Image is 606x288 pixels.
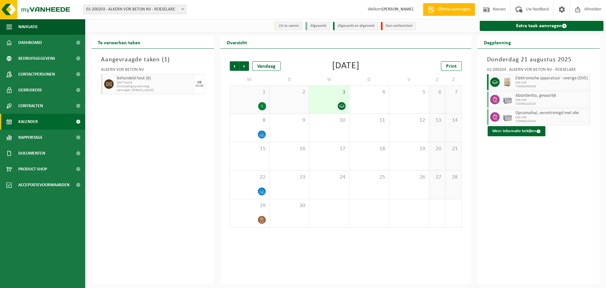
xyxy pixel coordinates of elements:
span: 23 [273,174,306,181]
span: 1 [164,57,168,63]
span: 29 [233,202,266,209]
h2: Te verwerken taken [92,36,147,48]
span: 19 [392,145,425,152]
span: Documenten [18,145,45,161]
img: PB-LB-0680-HPE-GY-11 [503,95,512,104]
span: Rapportage [18,130,43,145]
span: 3 [312,89,346,96]
span: KGA Colli [515,98,589,102]
span: 8 [233,117,266,124]
span: Aanvrager: [PERSON_NAME] [117,89,193,92]
span: 27 [432,174,442,181]
span: 14 [449,117,458,124]
td: W [309,74,349,85]
span: Absorbentia, gevaarlijk [515,93,589,98]
span: KGA Colli [515,116,589,119]
span: 12 [392,117,425,124]
span: 26 [392,174,425,181]
span: 24 [312,174,346,181]
div: [DATE] [332,61,359,71]
td: Z [429,74,445,85]
span: 1 [233,89,266,96]
img: PB-LB-0680-HPE-GY-11 [503,112,512,122]
span: Bedrijfsgegevens [18,51,55,66]
span: 25 [353,174,386,181]
td: Z [445,74,461,85]
span: 30m³ hout B [117,81,193,85]
span: Vorige [230,61,239,71]
span: 16 [273,145,306,152]
span: 28 [449,174,458,181]
span: 15 [233,145,266,152]
a: Extra taak aanvragen [480,21,604,31]
span: Opruimafval, verontreinigd met olie [515,111,589,116]
span: Volgende [240,61,249,71]
div: 05/09 [196,84,203,88]
li: Non-conformiteit [381,22,416,30]
span: 20 [432,145,442,152]
span: T250002120225 [515,119,589,123]
span: 18 [353,145,386,152]
span: 01-200203 - ALKERN VOR BETON NV - ROESELARE [84,5,186,14]
span: 01-200203 - ALKERN VOR BETON NV - ROESELARE [83,5,186,14]
span: 5 [392,89,425,96]
img: PB-WB-1440-WDN-00-00 [503,77,512,87]
span: Navigatie [18,19,38,35]
td: M [230,74,270,85]
span: KGA Colli [515,81,589,85]
span: Dashboard [18,35,42,51]
span: 9 [273,117,306,124]
button: Meer informatie bekijken [488,126,545,136]
td: D [349,74,389,85]
h3: Donderdag 21 augustus 2025 [487,55,591,64]
h2: Overzicht [220,36,253,48]
span: Print [446,64,457,69]
span: Behandeld hout (B) [117,76,193,81]
div: VR [197,81,202,84]
td: D [270,74,309,85]
span: 11 [353,117,386,124]
span: 6 [432,89,442,96]
span: Gebruikers [18,82,42,98]
div: 01-200203 - ALKERN VOR BETON NV - ROESELARE [487,68,591,74]
div: ALKERN VOR BETON NV [101,68,205,74]
span: 21 [449,145,458,152]
span: Omwisseling op aanvraag [117,85,193,89]
span: 30 [273,202,306,209]
span: T250002058209 [515,85,589,89]
td: V [389,74,429,85]
span: Elektronische apparatuur - overige (OVE) [515,76,589,81]
a: Print [441,61,462,71]
span: 2 [273,89,306,96]
span: Contracten [18,98,43,114]
span: 10 [312,117,346,124]
span: 17 [312,145,346,152]
h3: Aangevraagde taken ( ) [101,55,205,64]
span: Offerte aanvragen [436,6,472,13]
a: Offerte aanvragen [423,3,475,16]
span: T250002120225 [515,102,589,106]
span: 7 [449,89,458,96]
li: Uit te voeren [274,22,302,30]
strong: [PERSON_NAME] [382,7,413,12]
span: Contactpersonen [18,66,55,82]
h2: Dagplanning [478,36,517,48]
span: Product Shop [18,161,47,177]
span: 4 [353,89,386,96]
span: 13 [432,117,442,124]
li: Afgewerkt en afgemeld [333,22,378,30]
li: Afgewerkt [306,22,330,30]
span: 22 [233,174,266,181]
span: Kalender [18,114,38,130]
div: Vandaag [252,61,281,71]
div: 1 [258,102,266,110]
span: Acceptatievoorwaarden [18,177,69,193]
